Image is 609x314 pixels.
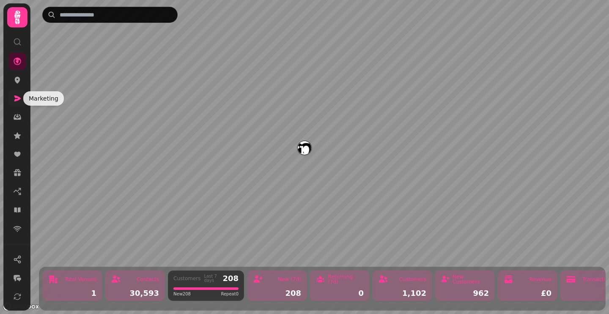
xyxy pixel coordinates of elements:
[328,274,364,284] div: Returning (7d)
[3,302,40,311] a: Mapbox logo
[453,274,489,284] div: New Customers
[378,289,426,297] div: 1,102
[399,277,426,282] div: Customers
[65,277,96,282] div: Total Venues
[441,289,489,297] div: 962
[315,289,364,297] div: 0
[298,141,311,157] div: Map marker
[111,289,159,297] div: 30,593
[503,289,551,297] div: £0
[23,91,64,106] div: Marketing
[221,291,239,297] span: Repeat 0
[529,277,551,282] div: Revenue
[253,289,301,297] div: 208
[222,275,239,282] div: 208
[278,277,301,282] div: New (7d)
[173,291,191,297] span: New 208
[137,277,159,282] div: Contacts
[204,274,219,283] div: Last 7 days
[298,141,311,155] button: Grow, Hackney
[173,276,201,281] div: Customers
[48,289,96,297] div: 1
